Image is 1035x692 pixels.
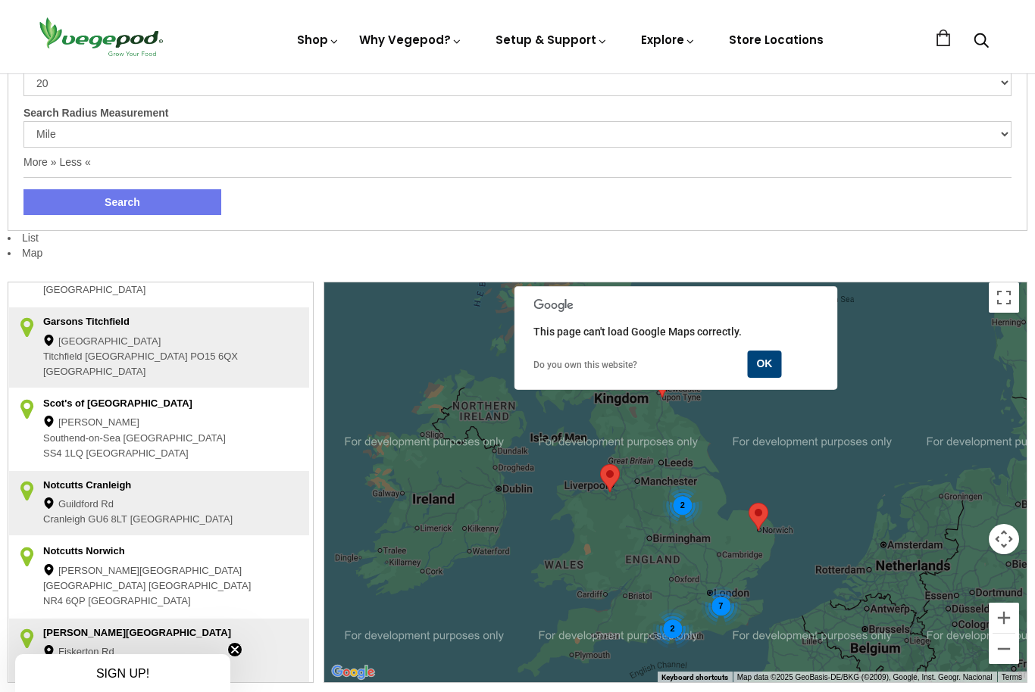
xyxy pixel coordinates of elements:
a: Why Vegepod? [359,32,462,48]
div: SIGN UP!Close teaser [15,654,230,692]
div: Fiskerton Rd [43,645,253,660]
div: [GEOGRAPHIC_DATA] [43,335,253,350]
a: Setup & Support [496,32,608,48]
button: OK [747,351,781,378]
span: NR4 6QP [43,594,86,609]
a: Store Locations [729,32,824,48]
span: Southend-on-Sea [43,432,120,447]
span: SIGN UP! [96,667,149,680]
span: [GEOGRAPHIC_DATA] [43,283,145,298]
span: GU6 8LT [88,513,127,528]
span: PO15 6QX [190,350,238,365]
span: [GEOGRAPHIC_DATA] [43,579,145,594]
div: 2 [652,609,693,649]
span: [GEOGRAPHIC_DATA] [85,350,187,365]
div: Scot's of [GEOGRAPHIC_DATA] [43,397,253,412]
img: Google [328,662,378,682]
div: 2 [662,485,702,525]
span: This page can't load Google Maps correctly. [533,326,742,338]
a: Explore [641,32,696,48]
span: [GEOGRAPHIC_DATA] [124,432,226,447]
a: Terms (opens in new tab) [1002,673,1022,681]
span: Map data ©2025 GeoBasis-DE/BKG (©2009), Google, Inst. Geogr. Nacional [737,673,993,681]
button: Search [23,189,221,215]
button: Keyboard shortcuts [661,672,728,683]
span: Cranleigh [43,513,86,528]
div: [PERSON_NAME][GEOGRAPHIC_DATA] [43,626,253,641]
span: SS4 1LQ [43,447,83,462]
span: [GEOGRAPHIC_DATA] [88,594,190,609]
div: Guildford Rd [43,497,253,513]
span: [GEOGRAPHIC_DATA] [130,513,233,528]
img: Vegepod [33,15,169,58]
li: Map [8,246,1027,261]
div: [PERSON_NAME][GEOGRAPHIC_DATA] [43,564,253,579]
button: Map camera controls [989,524,1019,554]
div: Garsons Titchfield [43,315,253,330]
span: [GEOGRAPHIC_DATA] [43,365,145,380]
button: Zoom out [989,634,1019,664]
a: Search [974,34,989,50]
a: Less « [59,156,90,168]
a: Shop [297,32,339,48]
div: [PERSON_NAME] [43,416,253,431]
button: Zoom in [989,603,1019,633]
label: Search Radius Measurement [23,106,1012,121]
button: Toggle fullscreen view [989,282,1019,313]
a: Do you own this website? [533,360,637,370]
a: Open this area in Google Maps (opens a new window) [328,662,378,682]
span: [GEOGRAPHIC_DATA] [86,447,188,462]
div: Notcutts Norwich [43,544,253,560]
button: Close teaser [227,642,242,657]
div: 7 [700,585,740,625]
span: [GEOGRAPHIC_DATA] [149,579,251,594]
div: Notcutts Cranleigh [43,478,253,494]
span: Titchfield [43,350,83,365]
a: More » [23,156,57,168]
